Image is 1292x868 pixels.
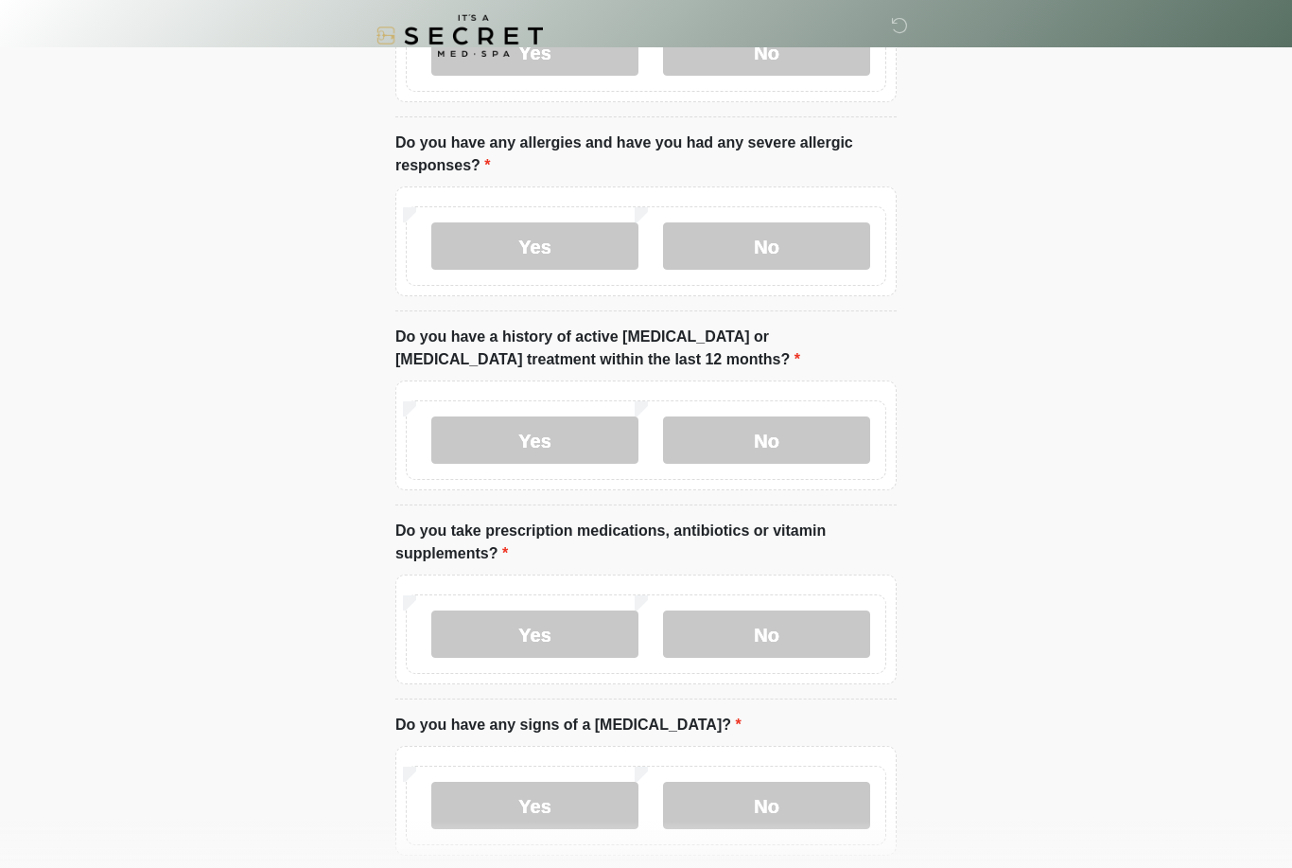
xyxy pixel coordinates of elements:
[663,611,870,658] label: No
[663,222,870,270] label: No
[663,416,870,464] label: No
[431,222,638,270] label: Yes
[395,520,897,565] label: Do you take prescription medications, antibiotics or vitamin supplements?
[431,611,638,658] label: Yes
[395,714,742,736] label: Do you have any signs of a [MEDICAL_DATA]?
[376,14,543,57] img: It's A Secret Med Spa Logo
[395,326,897,371] label: Do you have a history of active [MEDICAL_DATA] or [MEDICAL_DATA] treatment within the last 12 mon...
[431,782,638,829] label: Yes
[395,132,897,177] label: Do you have any allergies and have you had any severe allergic responses?
[431,416,638,464] label: Yes
[663,782,870,829] label: No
